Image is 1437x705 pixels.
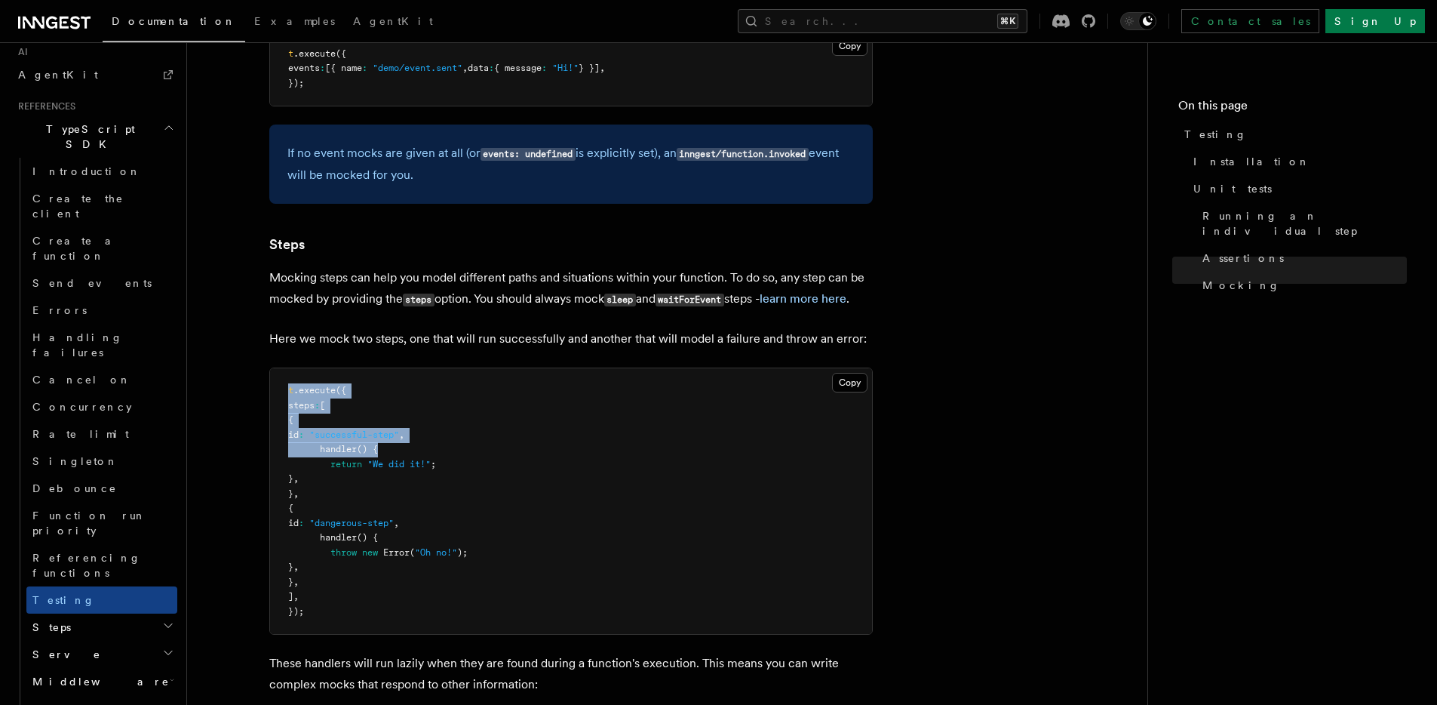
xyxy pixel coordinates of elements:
[579,63,600,73] span: } }]
[336,385,346,396] span: ({
[1325,9,1425,33] a: Sign Up
[12,122,163,152] span: TypeScript SDK
[269,328,873,349] p: Here we mock two steps, one that will run successfully and another that will model a failure and ...
[399,429,404,440] span: ,
[299,429,304,440] span: :
[462,63,468,73] span: ,
[26,668,177,695] button: Middleware
[293,562,299,572] span: ,
[1196,245,1407,272] a: Assertions
[26,647,101,662] span: Serve
[738,9,1027,33] button: Search...⌘K
[269,653,873,695] p: These handlers will run lazily when they are found during a function's execution. This means you ...
[293,577,299,587] span: ,
[320,63,325,73] span: :
[26,158,177,185] a: Introduction
[1193,181,1272,196] span: Unit tests
[293,48,336,59] span: .execute
[32,482,117,494] span: Debounce
[254,15,335,27] span: Examples
[32,510,146,537] span: Function run priority
[269,234,305,255] a: Steps
[410,547,415,558] span: (
[288,400,315,411] span: steps
[293,473,299,484] span: ,
[1202,251,1284,266] span: Assertions
[353,15,433,27] span: AgentKit
[997,14,1018,29] kbd: ⌘K
[542,63,547,73] span: :
[103,5,245,42] a: Documentation
[287,143,855,186] p: If no event mocks are given at all (or is explicitly set), an event will be mocked for you.
[383,547,410,558] span: Error
[1202,208,1407,239] span: Running an individual step
[293,385,336,396] span: .execute
[1181,9,1319,33] a: Contact sales
[26,614,177,641] button: Steps
[32,277,152,289] span: Send events
[457,547,468,558] span: );
[330,459,362,469] span: return
[288,78,304,88] span: });
[26,324,177,366] a: Handling failures
[32,304,87,316] span: Errors
[288,577,293,587] span: }
[32,235,122,262] span: Create a function
[357,532,378,543] span: () {
[288,503,293,513] span: {
[760,291,846,306] a: learn more here
[288,429,299,440] span: id
[26,269,177,297] a: Send events
[293,488,299,499] span: ,
[677,148,809,161] code: inngest/function.invoked
[288,606,304,617] span: });
[299,518,304,528] span: :
[288,562,293,572] span: }
[288,473,293,484] span: }
[309,429,399,440] span: "successful-step"
[481,148,576,161] code: events: undefined
[26,641,177,668] button: Serve
[32,594,95,606] span: Testing
[26,393,177,420] a: Concurrency
[12,61,177,88] a: AgentKit
[32,455,118,467] span: Singleton
[832,36,867,56] button: Copy
[1187,148,1407,175] a: Installation
[26,448,177,475] a: Singleton
[112,15,236,27] span: Documentation
[1196,202,1407,245] a: Running an individual step
[26,185,177,227] a: Create the client
[320,444,357,454] span: handler
[1120,12,1156,30] button: Toggle dark mode
[32,552,141,579] span: Referencing functions
[26,674,170,689] span: Middleware
[12,100,75,112] span: References
[26,586,177,614] a: Testing
[1202,278,1280,293] span: Mocking
[26,475,177,502] a: Debounce
[269,267,873,310] p: Mocking steps can help you model different paths and situations within your function. To do so, a...
[32,331,123,359] span: Handling failures
[1184,127,1247,142] span: Testing
[26,297,177,324] a: Errors
[468,63,489,73] span: data
[288,518,299,528] span: id
[288,63,320,73] span: events
[26,502,177,544] a: Function run priority
[26,366,177,393] a: Cancel on
[373,63,462,73] span: "demo/event.sent"
[494,63,542,73] span: { message
[362,547,378,558] span: new
[1187,175,1407,202] a: Unit tests
[600,63,605,73] span: ,
[415,547,457,558] span: "Oh no!"
[552,63,579,73] span: "Hi!"
[320,532,357,543] span: handler
[309,518,394,528] span: "dangerous-step"
[288,591,293,602] span: ]
[315,400,320,411] span: :
[288,414,293,425] span: {
[12,115,177,158] button: TypeScript SDK
[1178,97,1407,121] h4: On this page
